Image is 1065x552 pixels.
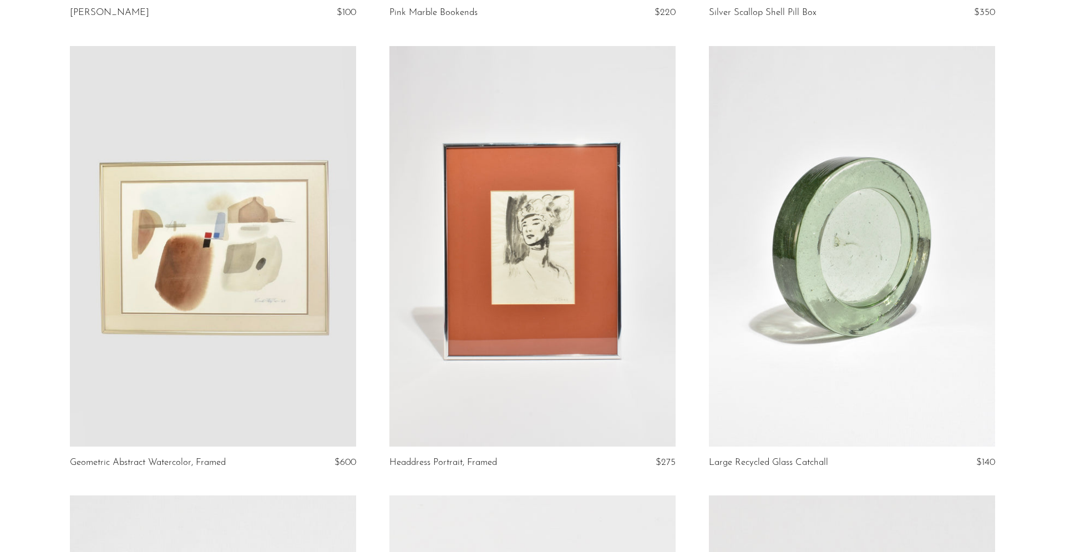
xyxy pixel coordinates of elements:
a: Geometric Abstract Watercolor, Framed [70,458,226,468]
a: Pink Marble Bookends [389,8,478,18]
span: $220 [655,8,676,17]
a: Silver Scallop Shell Pill Box [709,8,816,18]
a: [PERSON_NAME] [70,8,149,18]
span: $140 [976,458,995,467]
span: $100 [337,8,356,17]
a: Large Recycled Glass Catchall [709,458,828,468]
span: $600 [334,458,356,467]
span: $350 [974,8,995,17]
a: Headdress Portrait, Framed [389,458,497,468]
span: $275 [656,458,676,467]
